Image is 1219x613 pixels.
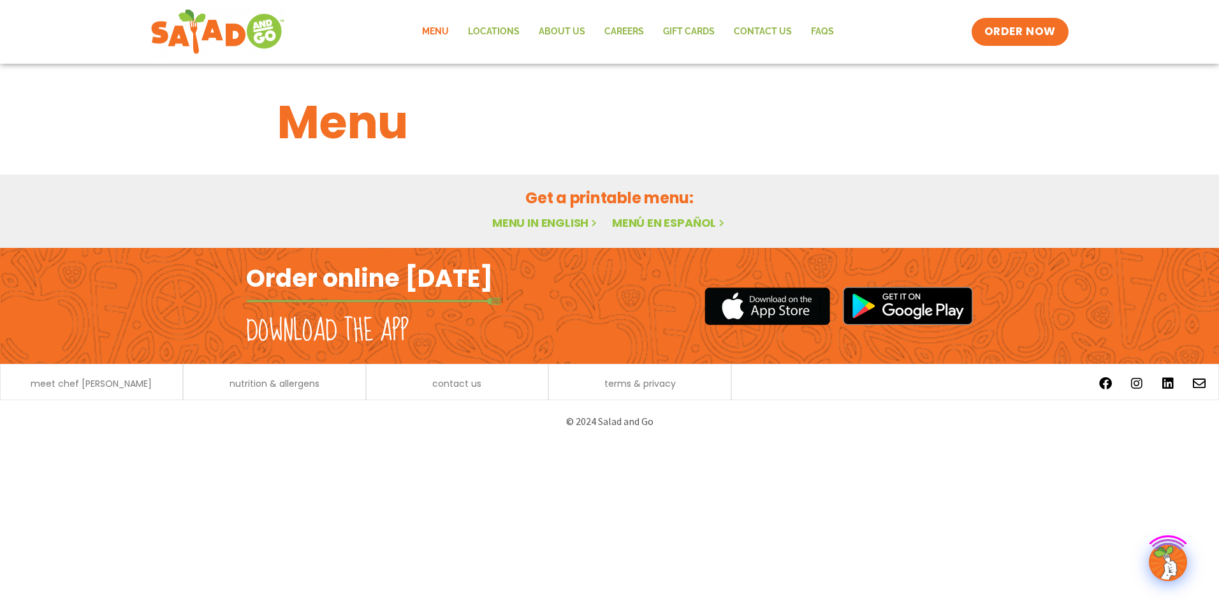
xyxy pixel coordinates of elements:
[492,215,599,231] a: Menu in English
[432,379,481,388] a: contact us
[246,314,409,349] h2: Download the app
[230,379,319,388] a: nutrition & allergens
[984,24,1056,40] span: ORDER NOW
[246,263,493,294] h2: Order online [DATE]
[604,379,676,388] a: terms & privacy
[612,215,727,231] a: Menú en español
[529,17,595,47] a: About Us
[150,6,285,57] img: new-SAG-logo-768×292
[843,287,973,325] img: google_play
[458,17,529,47] a: Locations
[252,413,967,430] p: © 2024 Salad and Go
[724,17,801,47] a: Contact Us
[653,17,724,47] a: GIFT CARDS
[31,379,152,388] a: meet chef [PERSON_NAME]
[412,17,458,47] a: Menu
[704,285,830,327] img: appstore
[246,298,501,305] img: fork
[277,187,942,209] h2: Get a printable menu:
[595,17,653,47] a: Careers
[412,17,843,47] nav: Menu
[972,18,1069,46] a: ORDER NOW
[277,88,942,157] h1: Menu
[801,17,843,47] a: FAQs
